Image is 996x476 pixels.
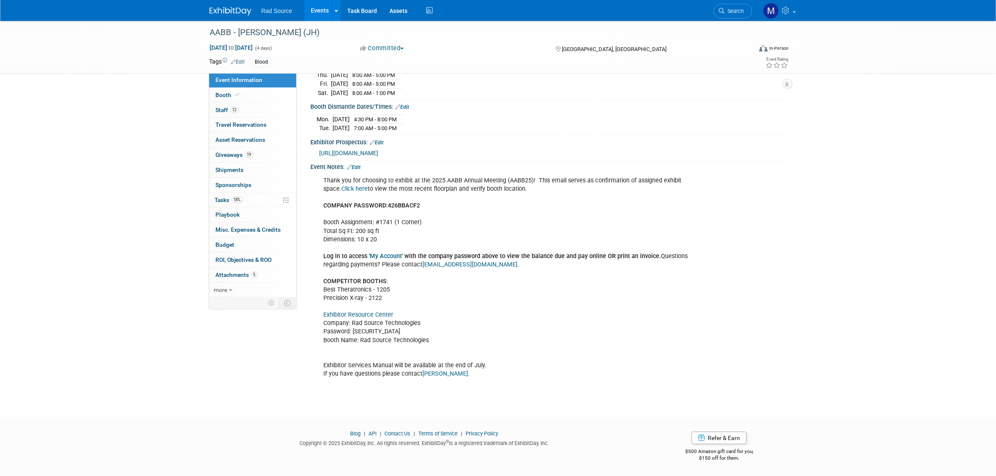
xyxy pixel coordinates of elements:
[209,133,296,147] a: Asset Reservations
[230,107,239,113] span: 12
[418,430,458,437] a: Terms of Service
[251,271,258,278] span: 5
[209,283,296,297] a: more
[769,45,789,51] div: In-Person
[214,287,228,293] span: more
[347,164,361,170] a: Edit
[412,430,417,437] span: |
[350,430,361,437] a: Blog
[232,197,243,203] span: 18%
[209,118,296,132] a: Travel Reservations
[324,202,388,209] b: COMPANY PASSWORD:
[459,430,464,437] span: |
[357,44,407,53] button: Committed
[369,430,376,437] a: API
[209,268,296,282] a: Attachments5
[324,311,394,318] a: Exhibitor Resource Center
[216,182,252,188] span: Sponsorships
[703,44,789,56] div: Event Format
[318,172,695,382] div: Thank you for choosing to exhibit at the 2025 AABB Annual Meeting (AABB25)! This email serves as ...
[209,238,296,252] a: Budget
[209,223,296,237] a: Misc. Expenses & Credits
[311,136,787,147] div: Exhibitor Prospectus:
[209,193,296,207] a: Tasks18%
[763,3,779,19] img: Melissa Conboy
[216,256,272,263] span: ROI, Objectives & ROO
[333,115,350,124] td: [DATE]
[215,197,243,203] span: Tasks
[209,207,296,222] a: Playbook
[311,100,787,111] div: Booth Dismantle Dates/Times:
[216,226,281,233] span: Misc. Expenses & Credits
[216,151,253,158] span: Giveaways
[331,70,348,79] td: [DATE]
[253,58,271,67] div: Blood
[652,443,787,462] div: $500 Amazon gift card for you,
[423,370,469,377] a: [PERSON_NAME]
[245,151,253,158] span: 19
[363,278,387,285] b: BOOTHS
[210,7,251,15] img: ExhibitDay
[370,140,384,146] a: Edit
[210,44,253,51] span: [DATE] [DATE]
[320,150,379,156] a: [URL][DOMAIN_NAME]
[396,104,410,110] a: Edit
[209,163,296,177] a: Shipments
[216,107,239,113] span: Staff
[265,297,279,308] td: Personalize Event Tab Strip
[353,81,395,87] span: 8:00 AM - 5:00 PM
[714,4,752,18] a: Search
[209,178,296,192] a: Sponsorships
[209,253,296,267] a: ROI, Objectives & ROO
[210,57,245,67] td: Tags
[354,125,397,131] span: 7:00 AM - 5:00 PM
[331,79,348,89] td: [DATE]
[216,121,267,128] span: Travel Reservations
[331,88,348,97] td: [DATE]
[423,261,518,268] a: [EMAIL_ADDRESS][DOMAIN_NAME]
[236,92,240,97] i: Booth reservation complete
[207,25,740,40] div: AABB - [PERSON_NAME] (JH)
[353,90,395,96] span: 8:00 AM - 1:00 PM
[317,115,333,124] td: Mon.
[378,430,383,437] span: |
[311,161,787,171] div: Event Notes:
[231,59,245,65] a: Edit
[209,103,296,118] a: Staff12
[209,148,296,162] a: Giveaways19
[324,253,661,260] b: Log in to access ' ' with the company password above to view the balance due and pay online OR pr...
[216,241,235,248] span: Budget
[342,185,368,192] a: Click here
[216,211,240,218] span: Playbook
[210,438,640,447] div: Copyright © 2025 ExhibitDay, Inc. All rights reserved. ExhibitDay is a registered trademark of Ex...
[384,430,410,437] a: Contact Us
[354,116,397,123] span: 4:30 PM - 8:00 PM
[766,57,788,61] div: Event Rating
[691,432,747,444] a: Refer & Earn
[759,45,768,51] img: Format-Inperson.png
[388,202,420,209] b: 426BBACF2
[209,73,296,87] a: Event Information
[216,271,258,278] span: Attachments
[209,88,296,102] a: Booth
[255,46,272,51] span: (4 days)
[216,77,263,83] span: Event Information
[317,70,331,79] td: Thu.
[216,92,241,98] span: Booth
[446,439,449,444] sup: ®
[324,278,361,285] b: COMPETITOR
[228,44,236,51] span: to
[261,8,292,14] span: Rad Source
[317,124,333,133] td: Tue.
[652,455,787,462] div: $150 off for them.
[353,72,395,78] span: 8:00 AM - 5:00 PM
[317,88,331,97] td: Sat.
[362,430,367,437] span: |
[725,8,744,14] span: Search
[370,253,402,260] a: My Account
[562,46,666,52] span: [GEOGRAPHIC_DATA], [GEOGRAPHIC_DATA]
[216,136,266,143] span: Asset Reservations
[333,124,350,133] td: [DATE]
[317,79,331,89] td: Fri.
